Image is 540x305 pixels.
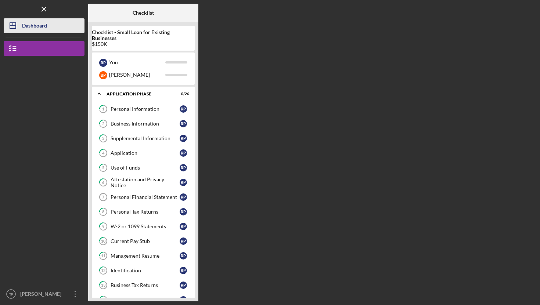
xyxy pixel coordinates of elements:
tspan: 12 [101,268,105,273]
div: R P [180,179,187,186]
div: Personal Tax Returns [111,209,180,215]
div: Current Pay Stub [111,238,180,244]
tspan: 10 [101,239,106,244]
div: Identification [111,268,180,273]
div: B P [99,71,107,79]
a: 13Business Tax ReturnsRP [96,278,191,293]
b: Checklist - Small Loan for Existing Businesses [92,29,195,41]
div: R P [180,252,187,259]
div: W-2 or 1099 Statements [111,224,180,229]
a: 10Current Pay StubRP [96,234,191,248]
a: 7Personal Financial StatementRP [96,190,191,204]
div: You [109,56,165,69]
a: 12IdentificationRP [96,263,191,278]
div: R P [180,193,187,201]
div: Supplemental Information [111,135,180,141]
button: Dashboard [4,18,84,33]
div: R P [180,164,187,171]
div: R P [99,59,107,67]
a: 11Management ResumeRP [96,248,191,263]
tspan: 8 [102,210,104,214]
tspan: 11 [101,254,105,258]
div: R P [180,282,187,289]
div: R P [180,267,187,274]
div: R P [180,120,187,127]
tspan: 1 [102,107,104,112]
a: 4ApplicationRP [96,146,191,160]
div: Application [111,150,180,156]
div: [PERSON_NAME] [109,69,165,81]
div: $150K [92,41,195,47]
a: 5Use of FundsRP [96,160,191,175]
b: Checklist [133,10,154,16]
a: 1Personal InformationRP [96,102,191,116]
tspan: 7 [102,195,104,199]
div: R P [180,223,187,230]
div: R P [180,237,187,245]
a: 3Supplemental InformationRP [96,131,191,146]
div: Application Phase [107,92,171,96]
div: Business Tax Returns [111,282,180,288]
text: RP [8,292,13,296]
a: 8Personal Tax ReturnsRP [96,204,191,219]
div: R P [180,296,187,304]
a: 6Attestation and Privacy NoticeRP [96,175,191,190]
div: R P [180,135,187,142]
div: Management Resume [111,253,180,259]
div: R P [180,208,187,215]
div: R P [180,149,187,157]
tspan: 14 [101,298,106,302]
a: 9W-2 or 1099 StatementsRP [96,219,191,234]
div: Year to Date Balance Sheet [111,297,180,303]
div: Use of Funds [111,165,180,171]
tspan: 5 [102,166,104,170]
div: Dashboard [22,18,47,35]
tspan: 9 [102,224,105,229]
tspan: 6 [102,180,105,185]
div: 0 / 26 [176,92,189,96]
div: R P [180,105,187,113]
div: Attestation and Privacy Notice [111,177,180,188]
tspan: 3 [102,136,104,141]
div: [PERSON_NAME] [18,287,66,303]
tspan: 13 [101,283,105,288]
tspan: 2 [102,121,104,126]
tspan: 4 [102,151,105,156]
div: Business Information [111,121,180,127]
button: RP[PERSON_NAME] [4,287,84,301]
div: Personal Financial Statement [111,194,180,200]
div: Personal Information [111,106,180,112]
a: 2Business InformationRP [96,116,191,131]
